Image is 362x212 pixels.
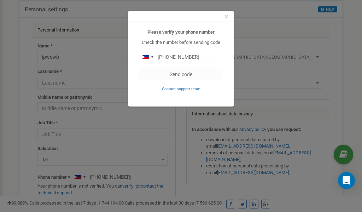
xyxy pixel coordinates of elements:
[162,87,200,91] small: Contact support team
[338,172,355,189] div: Open Intercom Messenger
[139,51,223,63] input: 0905 123 4567
[139,51,156,63] div: Telephone country code
[139,68,223,80] button: Send code
[147,29,215,35] b: Please verify your phone number
[139,39,223,46] p: Check the number before sending code
[224,12,228,21] span: ×
[224,13,228,21] button: Close
[162,86,200,91] a: Contact support team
